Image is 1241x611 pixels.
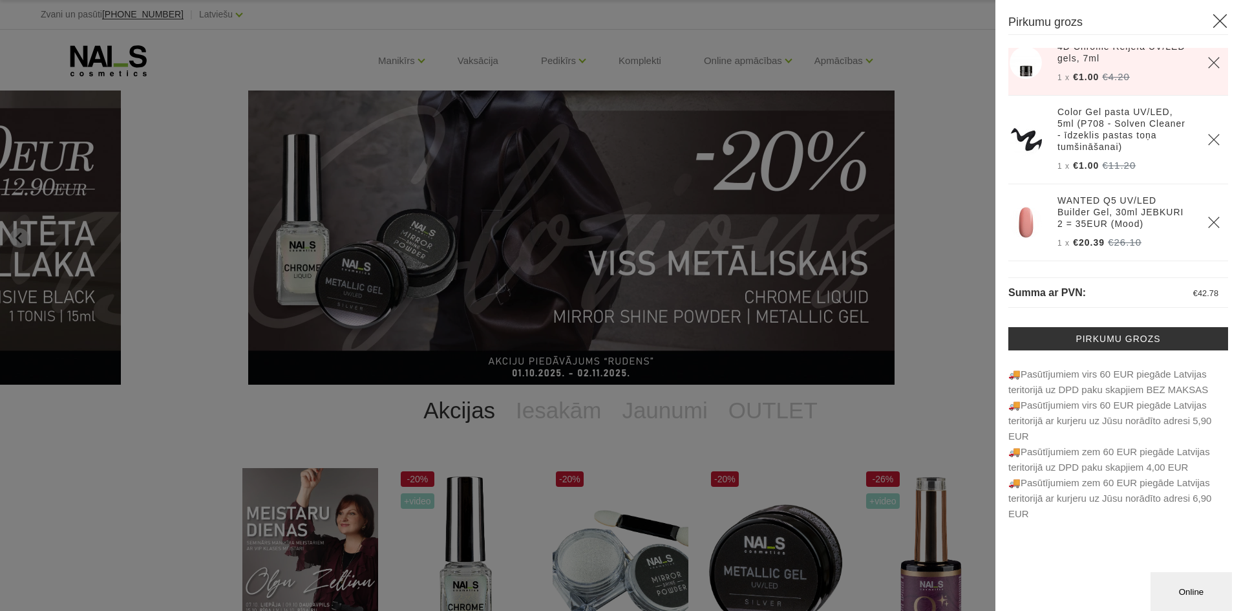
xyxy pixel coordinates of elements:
[1057,162,1070,171] span: 1 x
[1207,216,1220,229] a: Delete
[1198,288,1218,298] span: 42.78
[1102,71,1130,82] s: €4.20
[1108,237,1141,248] s: €26.10
[1008,327,1228,350] a: Pirkumu grozs
[1193,288,1198,298] span: €
[1008,367,1228,522] p: 🚚Pasūtījumiem virs 60 EUR piegāde Latvijas teritorijā uz DPD paku skapjiem BEZ MAKSAS 🚚Pasūt...
[1207,56,1220,69] a: Delete
[1073,237,1105,248] span: €20.39
[1057,106,1192,153] a: Color Gel pasta UV/LED, 5ml (P708 - Solven Cleaner - īdzeklis pastas toņa tumšināšanai)
[1151,570,1235,611] iframe: chat widget
[1207,133,1220,146] a: Delete
[1057,239,1070,248] span: 1 x
[1057,41,1192,64] a: 4D Chrome Reljefa UV/LED gels, 7ml
[1102,160,1136,171] s: €11.20
[1008,13,1228,35] h3: Pirkumu grozs
[1008,287,1086,298] span: Summa ar PVN:
[1057,195,1192,230] a: WANTED Q5 UV/LED Builder Gel, 30ml JEBKURI 2 = 35EUR (Mood)
[1073,160,1099,171] span: €1.00
[1073,72,1099,82] span: €1.00
[1057,73,1070,82] span: 1 x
